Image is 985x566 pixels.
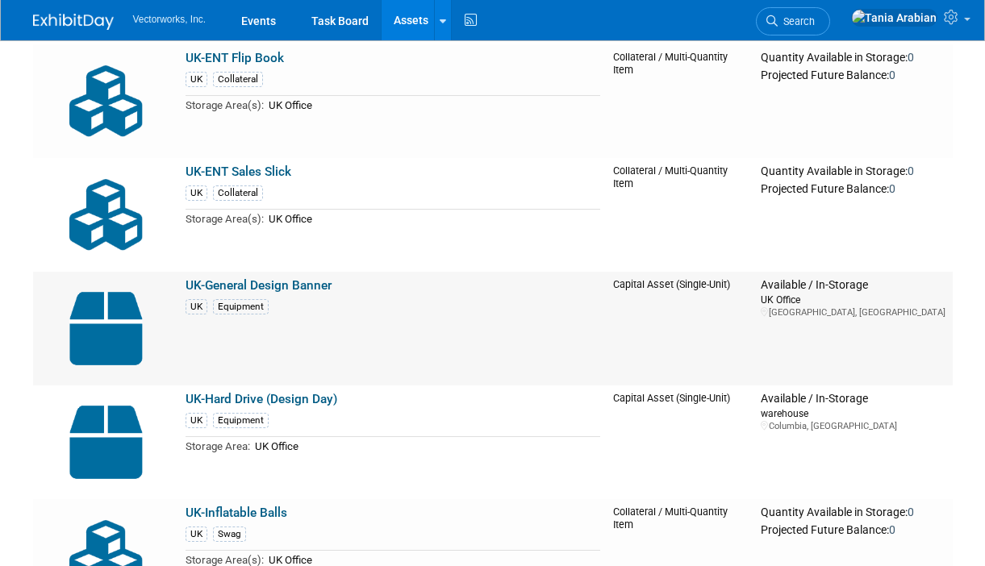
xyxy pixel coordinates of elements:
[40,278,173,379] img: Capital-Asset-Icon-2.png
[607,385,755,499] td: Capital Asset (Single-Unit)
[186,526,207,542] div: UK
[186,99,264,111] span: Storage Area(s):
[607,158,755,272] td: Collateral / Multi-Quantity Item
[264,210,600,228] td: UK Office
[40,392,173,493] img: Capital-Asset-Icon-2.png
[186,164,291,179] a: UK-ENT Sales Slick
[264,96,600,114] td: UK Office
[778,15,815,27] span: Search
[889,182,895,195] span: 0
[607,272,755,385] td: Capital Asset (Single-Unit)
[761,179,945,197] div: Projected Future Balance:
[213,185,263,201] div: Collateral
[761,506,945,520] div: Quantity Available in Storage:
[761,406,945,420] div: warehouse
[213,299,269,314] div: Equipment
[133,14,207,25] span: Vectorworks, Inc.
[889,523,895,536] span: 0
[908,506,914,518] span: 0
[761,65,945,83] div: Projected Future Balance:
[761,392,945,406] div: Available / In-Storage
[213,413,269,428] div: Equipment
[908,51,914,64] span: 0
[186,440,250,452] span: Storage Area:
[186,413,207,428] div: UK
[186,51,284,65] a: UK-ENT Flip Book
[761,420,945,432] div: Columbia, [GEOGRAPHIC_DATA]
[186,506,287,520] a: UK-Inflatable Balls
[761,164,945,179] div: Quantity Available in Storage:
[607,44,755,158] td: Collateral / Multi-Quantity Item
[40,164,173,265] img: Collateral-Icon-2.png
[889,69,895,81] span: 0
[761,51,945,65] div: Quantity Available in Storage:
[756,7,830,35] a: Search
[186,392,337,406] a: UK-Hard Drive (Design Day)
[33,14,114,30] img: ExhibitDay
[851,9,937,27] img: Tania Arabian
[186,554,264,566] span: Storage Area(s):
[213,526,246,542] div: Swag
[761,520,945,538] div: Projected Future Balance:
[761,306,945,318] div: [GEOGRAPHIC_DATA], [GEOGRAPHIC_DATA]
[186,299,207,314] div: UK
[761,293,945,306] div: UK Office
[186,213,264,225] span: Storage Area(s):
[213,72,263,87] div: Collateral
[186,278,332,293] a: UK-General Design Banner
[186,72,207,87] div: UK
[186,185,207,201] div: UK
[250,437,600,456] td: UK Office
[761,278,945,293] div: Available / In-Storage
[40,51,173,152] img: Collateral-Icon-2.png
[908,164,914,177] span: 0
